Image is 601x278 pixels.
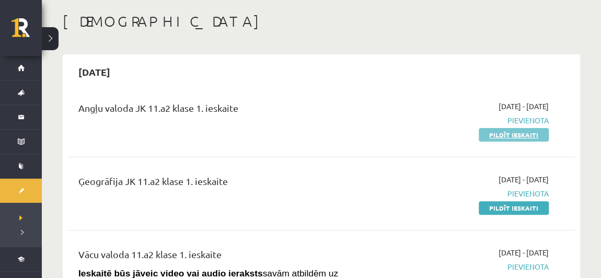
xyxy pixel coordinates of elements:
[402,188,549,199] span: Pievienota
[68,60,121,84] h2: [DATE]
[499,101,549,112] span: [DATE] - [DATE]
[402,261,549,272] span: Pievienota
[63,13,580,30] h1: [DEMOGRAPHIC_DATA]
[479,201,549,215] a: Pildīt ieskaiti
[402,115,549,126] span: Pievienota
[479,128,549,142] a: Pildīt ieskaiti
[499,247,549,258] span: [DATE] - [DATE]
[78,101,387,120] div: Angļu valoda JK 11.a2 klase 1. ieskaite
[78,174,387,193] div: Ģeogrāfija JK 11.a2 klase 1. ieskaite
[78,247,387,267] div: Vācu valoda 11.a2 klase 1. ieskaite
[499,174,549,185] span: [DATE] - [DATE]
[11,18,42,44] a: Rīgas 1. Tālmācības vidusskola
